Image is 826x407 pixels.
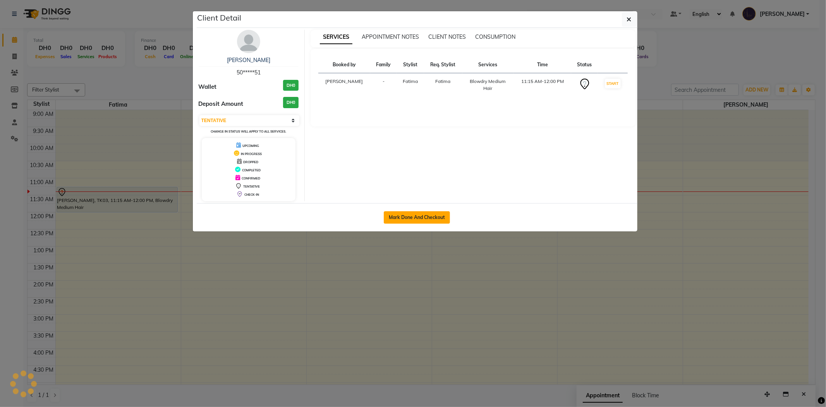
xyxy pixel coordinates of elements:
span: CONSUMPTION [475,33,515,40]
span: CHECK-IN [244,193,259,197]
span: Fatima [436,78,451,84]
div: Blowdry Medium Hair [467,78,509,92]
span: TENTATIVE [243,185,260,188]
h3: DH0 [283,97,299,108]
td: - [370,73,397,97]
th: Status [571,57,598,73]
th: Booked by [318,57,370,73]
th: Family [370,57,397,73]
span: APPOINTMENT NOTES [362,33,419,40]
span: Deposit Amount [199,100,244,109]
td: 11:15 AM-12:00 PM [514,73,572,97]
span: IN PROGRESS [241,152,262,156]
span: COMPLETED [242,168,261,172]
span: UPCOMING [242,144,259,148]
a: [PERSON_NAME] [227,57,270,64]
h3: DH0 [283,80,299,91]
span: CONFIRMED [242,176,260,180]
th: Req. Stylist [424,57,462,73]
button: START [605,79,621,88]
button: Mark Done And Checkout [384,211,450,224]
span: Fatima [403,78,418,84]
span: Wallet [199,83,217,91]
img: avatar [237,30,260,53]
h5: Client Detail [197,12,242,24]
span: CLIENT NOTES [428,33,466,40]
small: Change in status will apply to all services. [211,129,286,133]
span: SERVICES [320,30,352,44]
th: Time [514,57,572,73]
th: Stylist [397,57,424,73]
td: [PERSON_NAME] [318,73,370,97]
th: Services [462,57,514,73]
span: DROPPED [243,160,258,164]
